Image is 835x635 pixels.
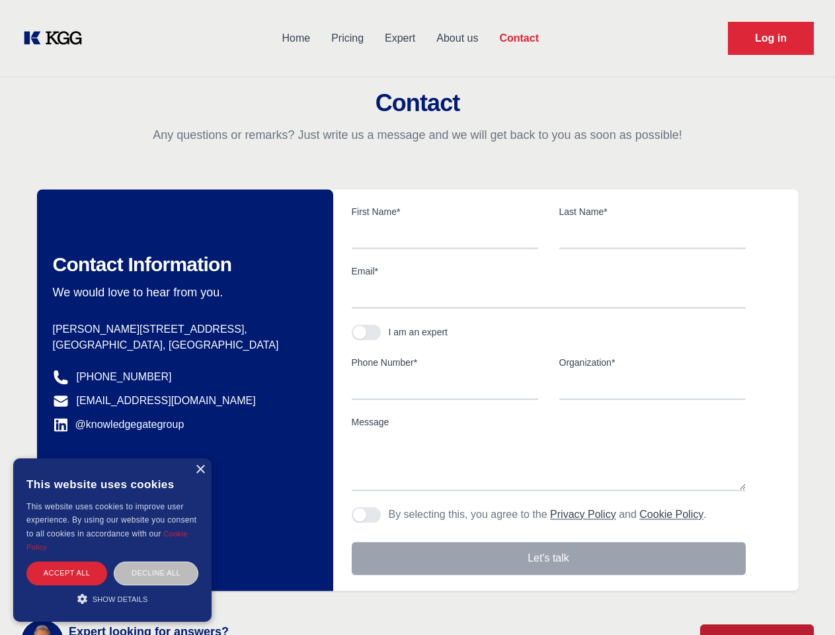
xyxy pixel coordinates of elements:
[26,592,198,605] div: Show details
[26,530,188,551] a: Cookie Policy
[559,356,746,369] label: Organization*
[93,595,148,603] span: Show details
[550,509,616,520] a: Privacy Policy
[53,321,312,337] p: [PERSON_NAME][STREET_ADDRESS],
[16,127,819,143] p: Any questions or remarks? Just write us a message and we will get back to you as soon as possible!
[489,21,549,56] a: Contact
[374,21,426,56] a: Expert
[321,21,374,56] a: Pricing
[114,562,198,585] div: Decline all
[77,369,172,385] a: [PHONE_NUMBER]
[21,28,93,49] a: KOL Knowledge Platform: Talk to Key External Experts (KEE)
[352,415,746,429] label: Message
[389,325,448,339] div: I am an expert
[26,502,196,538] span: This website uses cookies to improve user experience. By using our website you consent to all coo...
[389,507,707,523] p: By selecting this, you agree to the and .
[559,205,746,218] label: Last Name*
[728,22,814,55] a: Request Demo
[53,417,184,433] a: @knowledgegategroup
[26,468,198,500] div: This website uses cookies
[53,253,312,276] h2: Contact Information
[639,509,703,520] a: Cookie Policy
[53,337,312,353] p: [GEOGRAPHIC_DATA], [GEOGRAPHIC_DATA]
[271,21,321,56] a: Home
[352,542,746,575] button: Let's talk
[77,393,256,409] a: [EMAIL_ADDRESS][DOMAIN_NAME]
[195,465,205,475] div: Close
[426,21,489,56] a: About us
[352,265,746,278] label: Email*
[26,562,107,585] div: Accept all
[352,356,538,369] label: Phone Number*
[769,571,835,635] iframe: Chat Widget
[352,205,538,218] label: First Name*
[16,90,819,116] h2: Contact
[53,284,312,300] p: We would love to hear from you.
